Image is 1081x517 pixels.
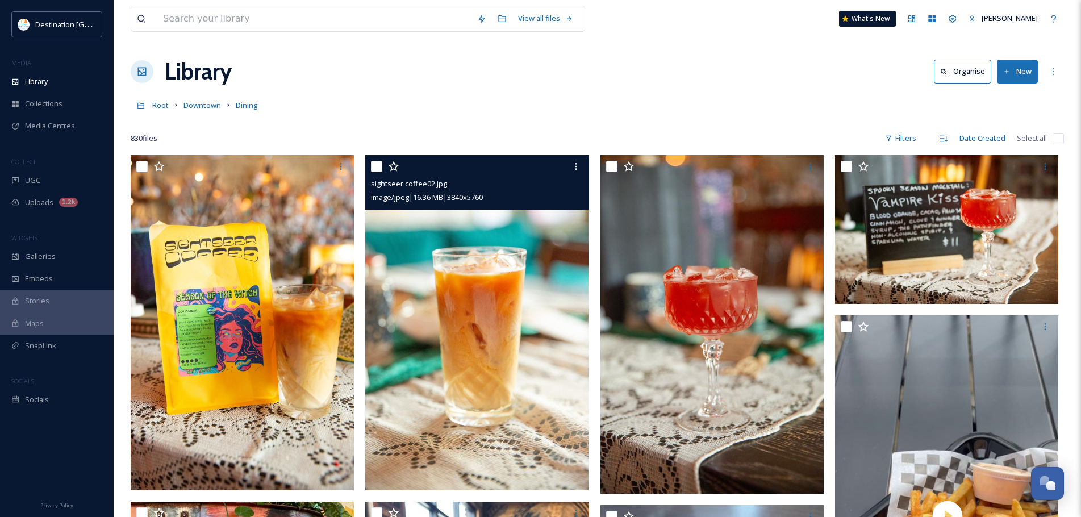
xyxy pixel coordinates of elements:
span: Dining [236,100,258,110]
button: New [997,60,1038,83]
a: [PERSON_NAME] [963,7,1044,30]
span: Media Centres [25,120,75,131]
div: Filters [879,127,922,149]
span: MEDIA [11,59,31,67]
button: Open Chat [1031,467,1064,500]
span: Root [152,100,169,110]
img: vampire kiss 02.jpg [600,155,826,494]
div: 1.2k [59,198,78,207]
a: What's New [839,11,896,27]
span: Library [25,76,48,87]
span: Select all [1017,133,1047,144]
span: COLLECT [11,157,36,166]
a: Privacy Policy [40,498,73,511]
a: Organise [934,60,997,83]
input: Search your library [157,6,471,31]
img: download.png [18,19,30,30]
span: Collections [25,98,62,109]
span: 830 file s [131,133,157,144]
span: Destination [GEOGRAPHIC_DATA] [35,19,148,30]
div: Date Created [954,127,1011,149]
span: Galleries [25,251,56,262]
a: Dining [236,98,258,112]
span: Uploads [25,197,53,208]
span: SOCIALS [11,377,34,385]
span: UGC [25,175,40,186]
img: vampire kiss 01.jpg [835,155,1058,304]
span: [PERSON_NAME] [982,13,1038,23]
a: Root [152,98,169,112]
span: Stories [25,295,49,306]
a: Library [165,55,232,89]
span: image/jpeg | 16.36 MB | 3840 x 5760 [371,192,483,202]
span: SnapLink [25,340,56,351]
a: Downtown [183,98,221,112]
button: Organise [934,60,991,83]
span: WIDGETS [11,234,37,242]
span: Socials [25,394,49,405]
img: sightseer coffee01.jpg [131,155,354,490]
span: Downtown [183,100,221,110]
span: Maps [25,318,44,329]
img: sightseer coffee02.jpg [365,155,589,490]
span: Embeds [25,273,53,284]
span: sightseer coffee02.jpg [371,178,447,189]
span: Privacy Policy [40,502,73,509]
a: View all files [512,7,579,30]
